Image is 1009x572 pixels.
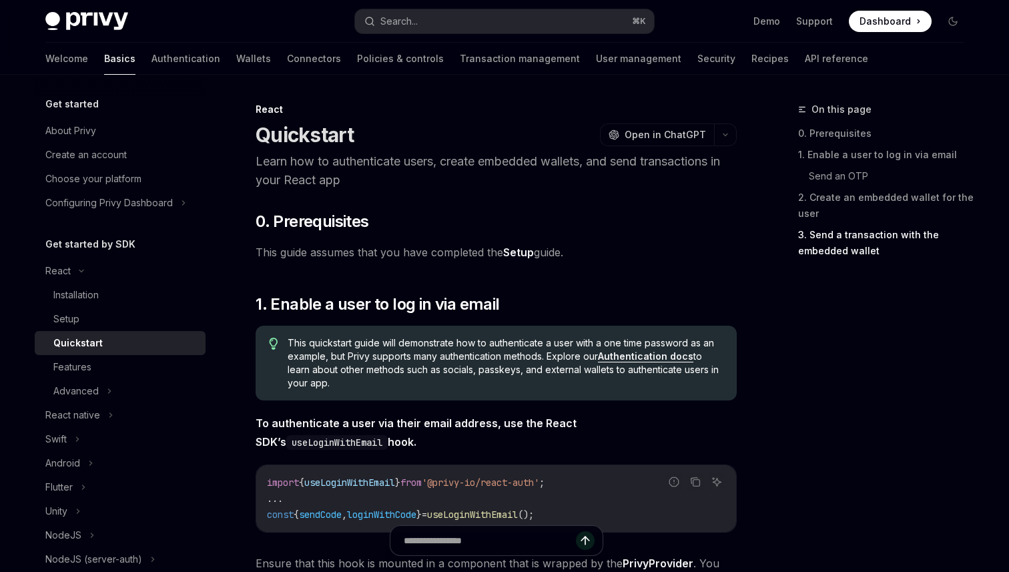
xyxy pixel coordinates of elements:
[256,103,737,116] div: React
[35,167,206,191] a: Choose your platform
[665,473,683,491] button: Report incorrect code
[53,359,91,375] div: Features
[45,195,173,211] div: Configuring Privy Dashboard
[151,43,220,75] a: Authentication
[45,407,100,423] div: React native
[687,473,704,491] button: Copy the contents from the code block
[798,166,974,187] a: Send an OTP
[860,15,911,28] span: Dashboard
[518,509,534,521] span: ();
[45,123,96,139] div: About Privy
[35,259,206,283] button: React
[267,509,294,521] span: const
[299,477,304,489] span: {
[427,509,518,521] span: useLoginWithEmail
[35,307,206,331] a: Setup
[596,43,681,75] a: User management
[805,43,868,75] a: API reference
[45,527,81,543] div: NodeJS
[395,477,400,489] span: }
[35,119,206,143] a: About Privy
[400,477,422,489] span: from
[304,477,395,489] span: useLoginWithEmail
[811,101,872,117] span: On this page
[53,335,103,351] div: Quickstart
[35,403,206,427] button: React native
[53,383,99,399] div: Advanced
[380,13,418,29] div: Search...
[632,16,646,27] span: ⌘ K
[460,43,580,75] a: Transaction management
[849,11,932,32] a: Dashboard
[422,477,539,489] span: '@privy-io/react-auth'
[342,509,347,521] span: ,
[416,509,422,521] span: }
[256,211,368,232] span: 0. Prerequisites
[45,455,80,471] div: Android
[256,243,737,262] span: This guide assumes that you have completed the guide.
[256,416,577,449] strong: To authenticate a user via their email address, use the React SDK’s hook.
[299,509,342,521] span: sendCode
[798,144,974,166] a: 1. Enable a user to log in via email
[697,43,735,75] a: Security
[35,331,206,355] a: Quickstart
[35,499,206,523] button: Unity
[576,531,595,550] button: Send message
[53,311,79,327] div: Setup
[35,451,206,475] button: Android
[236,43,271,75] a: Wallets
[35,355,206,379] a: Features
[45,503,67,519] div: Unity
[798,123,974,144] a: 0. Prerequisites
[35,143,206,167] a: Create an account
[503,246,534,260] a: Setup
[256,294,499,315] span: 1. Enable a user to log in via email
[286,435,388,450] code: useLoginWithEmail
[267,477,299,489] span: import
[942,11,964,32] button: Toggle dark mode
[625,128,706,141] span: Open in ChatGPT
[45,236,135,252] h5: Get started by SDK
[347,509,416,521] span: loginWithCode
[598,350,693,362] a: Authentication docs
[45,551,142,567] div: NodeJS (server-auth)
[796,15,833,28] a: Support
[45,12,128,31] img: dark logo
[104,43,135,75] a: Basics
[422,509,427,521] span: =
[753,15,780,28] a: Demo
[539,477,545,489] span: ;
[256,123,354,147] h1: Quickstart
[294,509,299,521] span: {
[798,224,974,262] a: 3. Send a transaction with the embedded wallet
[600,123,714,146] button: Open in ChatGPT
[404,526,576,555] input: Ask a question...
[45,263,71,279] div: React
[45,96,99,112] h5: Get started
[751,43,789,75] a: Recipes
[45,171,141,187] div: Choose your platform
[708,473,725,491] button: Ask AI
[798,187,974,224] a: 2. Create an embedded wallet for the user
[288,336,723,390] span: This quickstart guide will demonstrate how to authenticate a user with a one time password as an ...
[45,43,88,75] a: Welcome
[35,523,206,547] button: NodeJS
[35,191,206,215] button: Configuring Privy Dashboard
[35,427,206,451] button: Swift
[269,338,278,350] svg: Tip
[35,379,206,403] button: Advanced
[256,152,737,190] p: Learn how to authenticate users, create embedded wallets, and send transactions in your React app
[45,431,67,447] div: Swift
[355,9,654,33] button: Search...⌘K
[35,475,206,499] button: Flutter
[35,547,206,571] button: NodeJS (server-auth)
[357,43,444,75] a: Policies & controls
[267,493,283,505] span: ...
[287,43,341,75] a: Connectors
[45,147,127,163] div: Create an account
[35,283,206,307] a: Installation
[45,479,73,495] div: Flutter
[53,287,99,303] div: Installation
